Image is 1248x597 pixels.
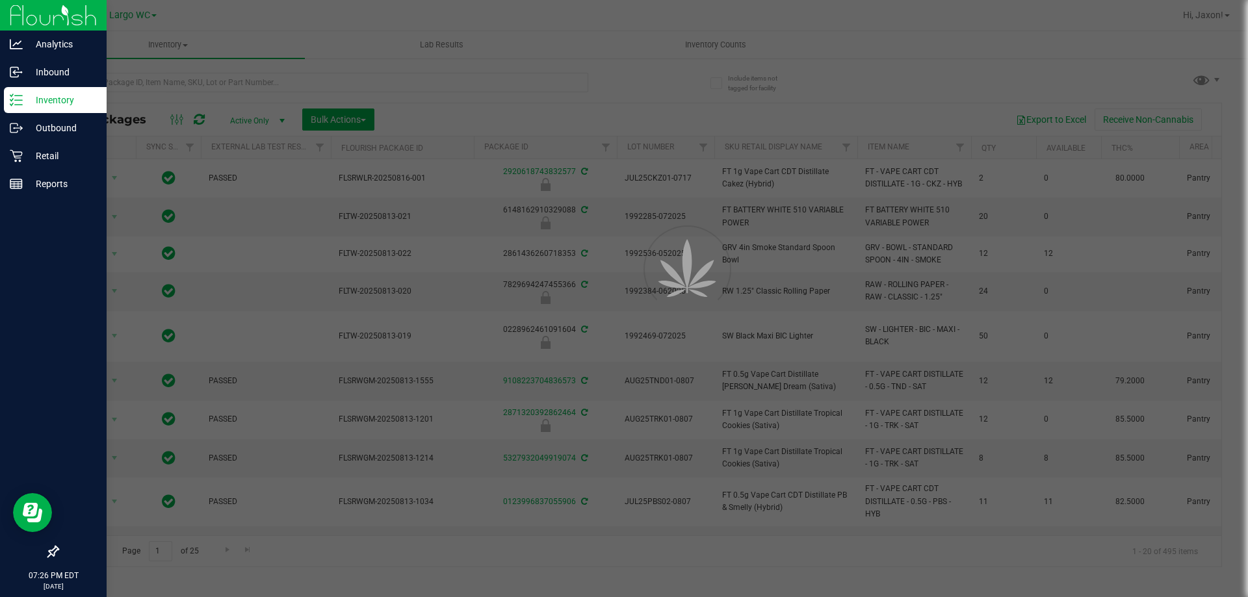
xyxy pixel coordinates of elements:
[23,148,101,164] p: Retail
[10,177,23,190] inline-svg: Reports
[10,38,23,51] inline-svg: Analytics
[23,92,101,108] p: Inventory
[10,121,23,134] inline-svg: Outbound
[13,493,52,532] iframe: Resource center
[6,570,101,581] p: 07:26 PM EDT
[10,94,23,107] inline-svg: Inventory
[23,36,101,52] p: Analytics
[23,176,101,192] p: Reports
[23,120,101,136] p: Outbound
[10,66,23,79] inline-svg: Inbound
[10,149,23,162] inline-svg: Retail
[6,581,101,591] p: [DATE]
[23,64,101,80] p: Inbound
